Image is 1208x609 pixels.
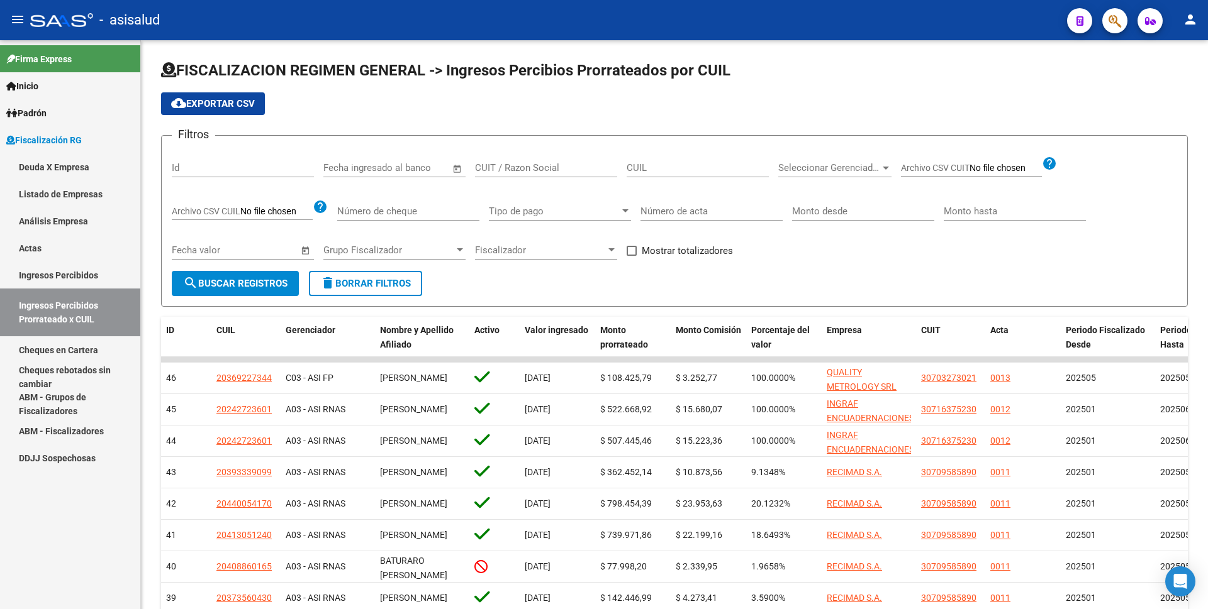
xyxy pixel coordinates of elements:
span: 202505 [1160,561,1190,571]
span: Grupo Fiscalizador [323,244,454,256]
span: 20369227344 [216,373,272,383]
span: 202506 [1160,404,1190,414]
span: $ 77.998,20 [600,561,647,571]
span: INGRAF ENCUADERNACIONES SAS [827,398,914,437]
span: Valor ingresado [525,325,588,335]
div: 0011 [990,497,1010,511]
span: RECIMAD S.A. [827,467,882,477]
span: Tipo de pago [489,206,620,217]
div: Open Intercom Messenger [1165,566,1195,596]
mat-icon: help [313,199,328,214]
span: Porcentaje del valor [751,325,810,349]
span: Archivo CSV CUIT [901,163,970,173]
span: 202501 [1066,593,1096,603]
span: Inicio [6,79,38,93]
div: 0011 [990,591,1010,605]
span: $ 108.425,79 [600,373,652,383]
span: 202501 [1066,530,1096,540]
span: $ 15.680,07 [676,404,722,414]
span: [DATE] [525,436,551,446]
span: Seleccionar Gerenciador [778,162,880,173]
datatable-header-cell: CUIL [211,317,281,358]
span: Empresa [827,325,862,335]
span: 3.5900% [751,593,785,603]
span: $ 3.252,77 [676,373,717,383]
datatable-header-cell: Monto Comisión [671,317,746,358]
span: Padrón [6,106,47,120]
span: A03 - ASI RNAS [286,467,345,477]
span: 202505 [1160,467,1190,477]
span: ID [166,325,174,335]
datatable-header-cell: CUIT [916,317,985,358]
input: Fecha inicio [172,244,223,256]
span: 30709585890 [921,593,976,603]
datatable-header-cell: Porcentaje del valor [746,317,822,358]
span: [DATE] [525,561,551,571]
span: 30703273021 [921,373,976,383]
span: 30716375230 [921,436,976,446]
span: CUIT [921,325,941,335]
span: 44 [166,436,176,446]
span: Acta [990,325,1009,335]
span: $ 23.953,63 [676,498,722,508]
input: Archivo CSV CUIL [240,206,313,217]
span: 30709585890 [921,467,976,477]
button: Open calendar [299,243,313,258]
span: FISCALIZACION REGIMEN GENERAL -> Ingresos Percibios Prorrateados por CUIL [161,62,730,79]
input: Fecha inicio [323,162,374,173]
span: 202505 [1160,530,1190,540]
span: $ 4.273,41 [676,593,717,603]
datatable-header-cell: Valor ingresado [520,317,595,358]
span: 202501 [1066,467,1096,477]
span: 202505 [1160,593,1190,603]
input: Fecha fin [234,244,295,256]
span: - asisalud [99,6,160,34]
span: CUIL [216,325,235,335]
span: [DATE] [525,467,551,477]
span: A03 - ASI RNAS [286,404,345,414]
span: 45 [166,404,176,414]
span: [PERSON_NAME] [380,404,447,414]
span: $ 142.446,99 [600,593,652,603]
span: $ 739.971,86 [600,530,652,540]
span: [PERSON_NAME] [380,593,447,603]
span: 30716375230 [921,404,976,414]
span: 30709585890 [921,530,976,540]
span: 41 [166,530,176,540]
span: $ 2.339,95 [676,561,717,571]
span: [PERSON_NAME] [380,373,447,383]
h3: Filtros [172,126,215,143]
span: 46 [166,373,176,383]
span: Borrar Filtros [320,278,411,289]
datatable-header-cell: Gerenciador [281,317,375,358]
button: Exportar CSV [161,92,265,115]
span: 202505 [1160,498,1190,508]
span: 9.1348% [751,467,785,477]
span: [DATE] [525,593,551,603]
span: 42 [166,498,176,508]
span: QUALITY METROLOGY SRL [827,367,897,392]
span: Nombre y Apellido Afiliado [380,325,454,349]
span: Exportar CSV [171,98,255,109]
span: INGRAF ENCUADERNACIONES SAS [827,430,914,469]
span: Firma Express [6,52,72,66]
span: Periodo Fiscalizado Desde [1066,325,1145,349]
datatable-header-cell: Periodo Fiscalizado Desde [1061,317,1155,358]
mat-icon: help [1042,156,1057,171]
span: $ 22.199,16 [676,530,722,540]
span: RECIMAD S.A. [827,498,882,508]
span: C03 - ASI FP [286,373,333,383]
span: Archivo CSV CUIL [172,206,240,216]
mat-icon: cloud_download [171,96,186,111]
span: 20440054170 [216,498,272,508]
datatable-header-cell: Acta [985,317,1061,358]
span: A03 - ASI RNAS [286,498,345,508]
datatable-header-cell: Empresa [822,317,916,358]
span: RECIMAD S.A. [827,530,882,540]
input: Fecha fin [386,162,447,173]
mat-icon: person [1183,12,1198,27]
span: 100.0000% [751,373,795,383]
div: 0013 [990,371,1010,385]
span: 1.9658% [751,561,785,571]
span: $ 522.668,92 [600,404,652,414]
